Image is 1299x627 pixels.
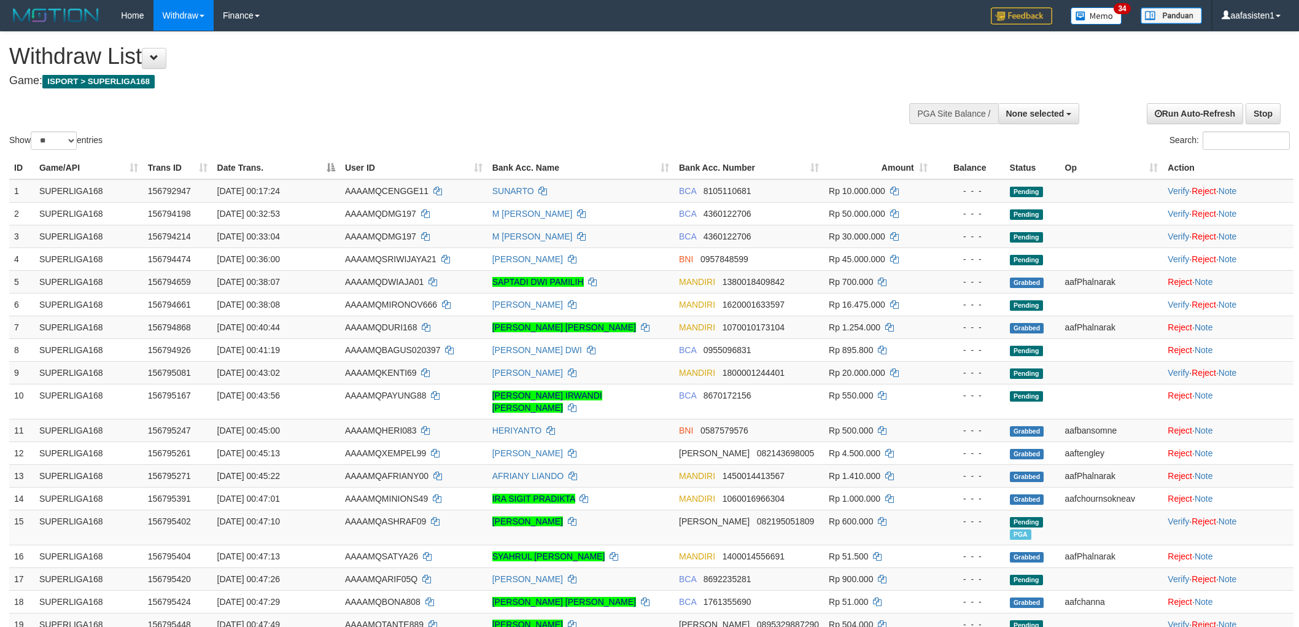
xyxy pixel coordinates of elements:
span: MANDIRI [679,322,715,332]
a: [PERSON_NAME] [PERSON_NAME] [492,597,636,607]
span: 156795424 [148,597,191,607]
span: [DATE] 00:45:00 [217,426,280,435]
span: Copy 1380018409842 to clipboard [723,277,785,287]
span: MANDIRI [679,300,715,310]
span: AAAAMQPAYUNG88 [345,391,427,400]
span: Copy 0955096831 to clipboard [704,345,751,355]
a: Note [1219,368,1237,378]
th: Op: activate to sort column ascending [1060,157,1163,179]
a: Reject [1168,391,1192,400]
select: Showentries [31,131,77,150]
td: · · [1163,202,1293,225]
span: Rp 500.000 [829,426,873,435]
span: Copy 1761355690 to clipboard [704,597,751,607]
span: BCA [679,186,696,196]
span: 156794214 [148,232,191,241]
td: · [1163,270,1293,293]
th: Date Trans.: activate to sort column descending [212,157,340,179]
span: 156794661 [148,300,191,310]
span: Copy 1450014413567 to clipboard [723,471,785,481]
span: 156794659 [148,277,191,287]
span: [DATE] 00:47:29 [217,597,280,607]
span: Rp 700.000 [829,277,873,287]
div: - - - [937,298,1000,311]
span: Grabbed [1010,472,1044,482]
span: BCA [679,391,696,400]
a: [PERSON_NAME] [492,300,563,310]
span: Copy 8105110681 to clipboard [704,186,751,196]
a: Note [1219,300,1237,310]
td: 4 [9,247,34,270]
span: 156795081 [148,368,191,378]
span: AAAAMQARIF05Q [345,574,417,584]
img: Button%20Memo.svg [1071,7,1122,25]
a: Verify [1168,186,1189,196]
td: SUPERLIGA168 [34,316,143,338]
a: Note [1195,494,1213,504]
span: 156794868 [148,322,191,332]
span: 156795402 [148,516,191,526]
th: ID [9,157,34,179]
h4: Game: [9,75,854,87]
td: SUPERLIGA168 [34,338,143,361]
a: Reject [1168,277,1192,287]
button: None selected [998,103,1080,124]
a: Note [1219,574,1237,584]
a: AFRIANY LIANDO [492,471,564,481]
div: - - - [937,367,1000,379]
span: MANDIRI [679,277,715,287]
span: Pending [1010,517,1043,528]
span: Grabbed [1010,426,1044,437]
a: Reject [1192,232,1216,241]
span: None selected [1006,109,1064,119]
div: - - - [937,515,1000,528]
td: aafbansomne [1060,419,1163,442]
div: - - - [937,344,1000,356]
span: BCA [679,345,696,355]
div: - - - [937,185,1000,197]
span: Copy 4360122706 to clipboard [704,209,751,219]
span: AAAAMQDMG197 [345,232,416,241]
span: 156794926 [148,345,191,355]
span: Copy 0957848599 to clipboard [700,254,748,264]
td: SUPERLIGA168 [34,419,143,442]
th: Trans ID: activate to sort column ascending [143,157,212,179]
span: AAAAMQCENGGE11 [345,186,428,196]
td: · · [1163,179,1293,203]
span: AAAAMQDMG197 [345,209,416,219]
span: AAAAMQMIRONOV666 [345,300,437,310]
th: Amount: activate to sort column ascending [824,157,933,179]
a: Note [1195,597,1213,607]
a: Reject [1168,471,1192,481]
span: [DATE] 00:43:02 [217,368,280,378]
span: [DATE] 00:33:04 [217,232,280,241]
td: 6 [9,293,34,316]
td: SUPERLIGA168 [34,225,143,247]
span: Rp 10.000.000 [829,186,885,196]
td: aafPhalnarak [1060,270,1163,293]
td: · · [1163,510,1293,545]
a: M [PERSON_NAME] [492,209,573,219]
span: Rp 1.254.000 [829,322,880,332]
span: AAAAMQKENTI69 [345,368,417,378]
a: SYAHRUL [PERSON_NAME] [492,551,605,561]
a: Note [1219,209,1237,219]
span: [DATE] 00:36:00 [217,254,280,264]
span: [DATE] 00:38:08 [217,300,280,310]
a: Note [1195,471,1213,481]
span: AAAAMQDWIAJA01 [345,277,424,287]
th: User ID: activate to sort column ascending [340,157,487,179]
td: · [1163,316,1293,338]
span: [DATE] 00:47:10 [217,516,280,526]
td: · [1163,442,1293,464]
td: 9 [9,361,34,384]
th: Game/API: activate to sort column ascending [34,157,143,179]
span: Pending [1010,391,1043,402]
td: SUPERLIGA168 [34,545,143,567]
td: 8 [9,338,34,361]
span: AAAAMQXEMPEL99 [345,448,426,458]
label: Search: [1169,131,1290,150]
td: SUPERLIGA168 [34,510,143,545]
span: BCA [679,574,696,584]
td: 13 [9,464,34,487]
